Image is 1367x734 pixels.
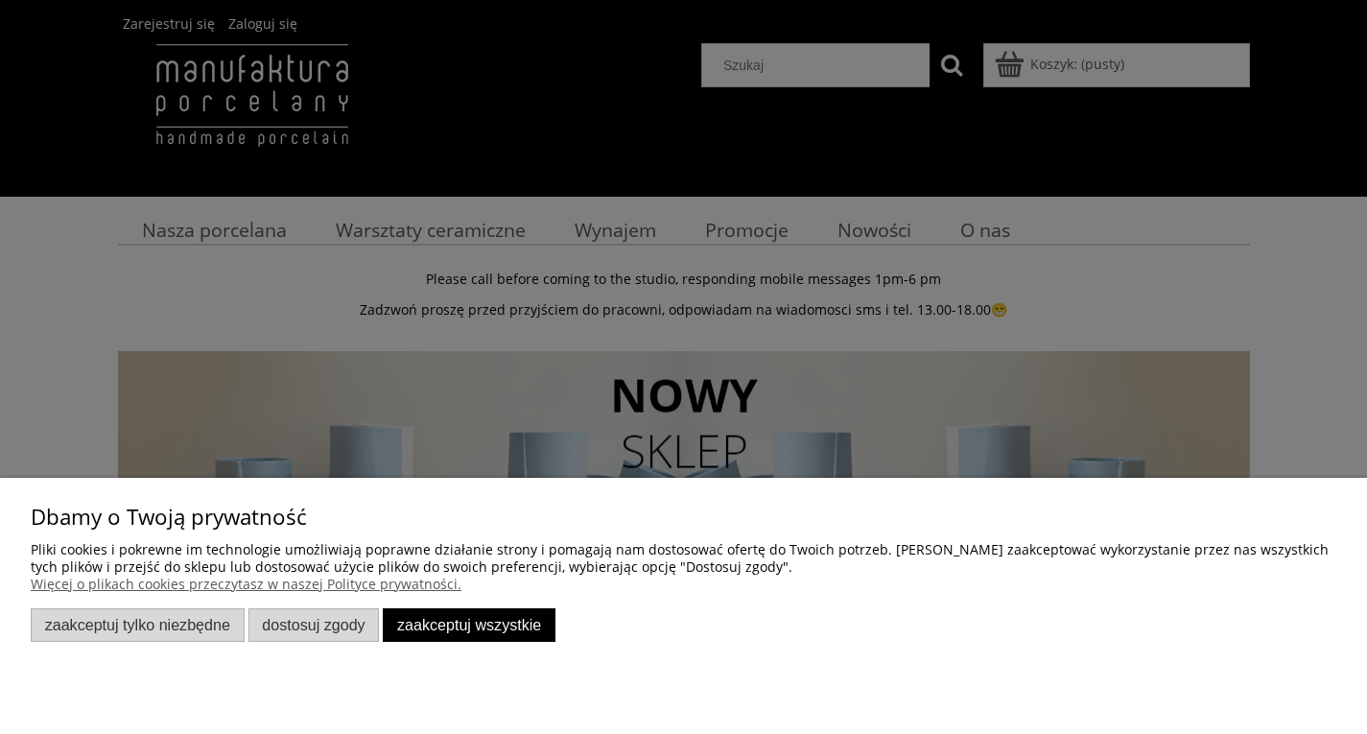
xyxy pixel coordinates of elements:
[383,608,555,642] button: Zaakceptuj wszystkie
[31,541,1336,576] p: Pliki cookies i pokrewne im technologie umożliwiają poprawne działanie strony i pomagają nam dost...
[31,608,245,642] button: Zaakceptuj tylko niezbędne
[31,575,461,593] a: Więcej o plikach cookies przeczytasz w naszej Polityce prywatności.
[248,608,380,642] button: Dostosuj zgody
[31,509,1336,526] p: Dbamy o Twoją prywatność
